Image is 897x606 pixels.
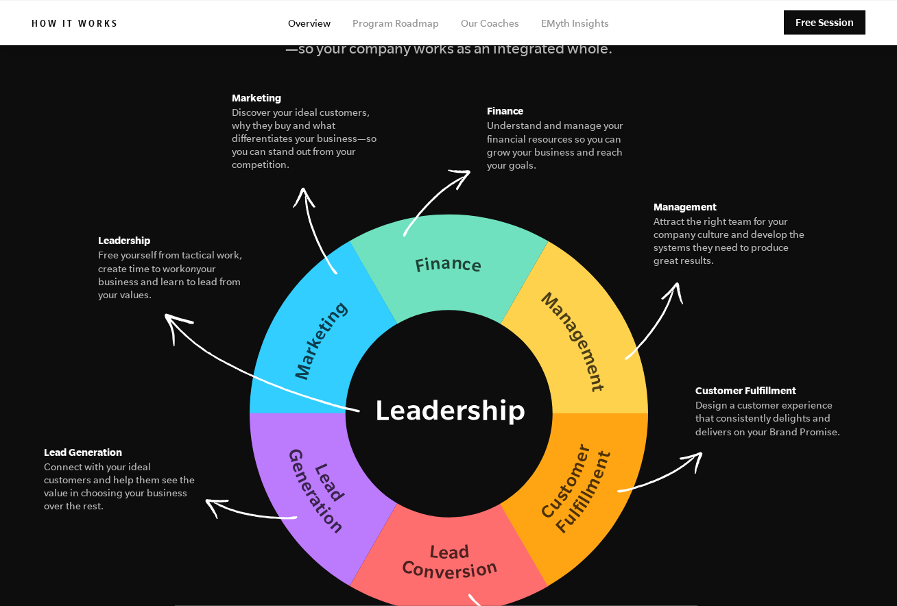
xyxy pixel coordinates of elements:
figcaption: Understand and manage your financial resources so you can grow your business and reach your goals. [487,119,641,172]
h5: Leadership [98,232,252,249]
a: Free Session [784,11,865,35]
h5: Marketing [232,90,385,106]
figcaption: Free yourself from tactical work, create time to work your business and learn to lead from your v... [98,249,252,302]
h6: How it works [32,19,119,32]
iframe: Chat Widget [828,540,897,606]
a: Overview [288,18,331,29]
a: EMyth Insights [541,18,609,29]
i: on [185,263,196,274]
h5: Finance [487,103,641,119]
h5: Customer Fulfillment [695,383,849,399]
a: Our Coaches [461,18,519,29]
figcaption: Connect with your ideal customers and help them see the value in choosing your business over the ... [44,461,198,513]
h5: Lead Generation [44,444,198,461]
h5: Management [654,199,807,215]
a: Program Roadmap [352,18,439,29]
figcaption: Discover your ideal customers, why they buy and what differentiates your business—so you can stan... [232,106,385,172]
figcaption: Attract the right team for your company culture and develop the systems they need to produce grea... [654,215,807,268]
figcaption: Design a customer experience that consistently delights and delivers on your Brand Promise. [695,399,849,439]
